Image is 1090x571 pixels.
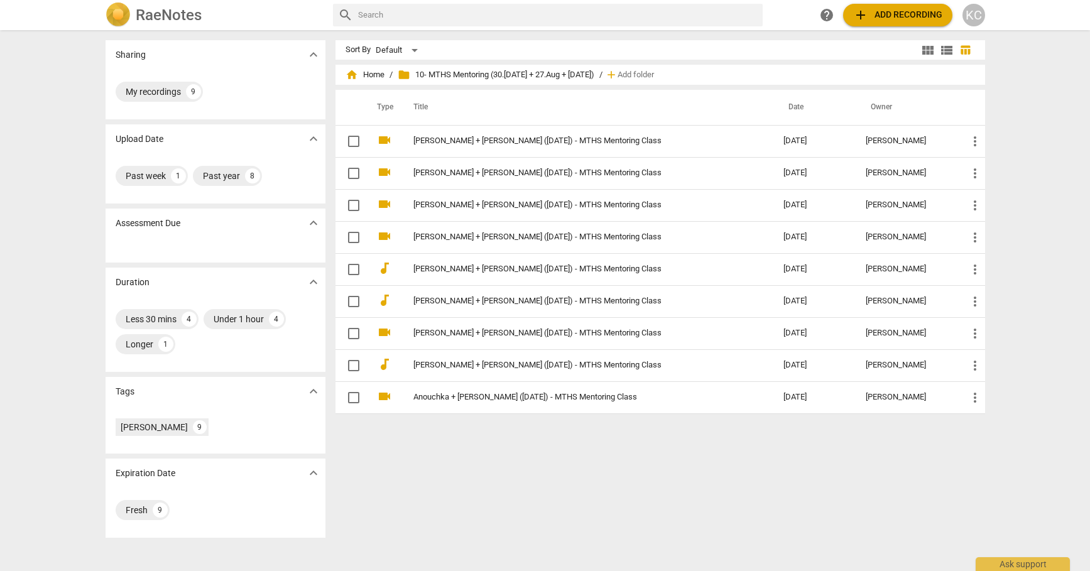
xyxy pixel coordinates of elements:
[126,313,177,325] div: Less 30 mins
[377,357,392,372] span: audiotrack
[866,264,947,274] div: [PERSON_NAME]
[413,168,739,178] a: [PERSON_NAME] + [PERSON_NAME] ([DATE]) - MTHS Mentoring Class
[866,136,947,146] div: [PERSON_NAME]
[967,230,983,245] span: more_vert
[306,47,321,62] span: expand_more
[116,276,150,289] p: Duration
[413,136,739,146] a: [PERSON_NAME] + [PERSON_NAME] ([DATE]) - MTHS Mentoring Class
[203,170,240,182] div: Past year
[773,189,856,221] td: [DATE]
[773,90,856,125] th: Date
[413,232,739,242] a: [PERSON_NAME] + [PERSON_NAME] ([DATE]) - MTHS Mentoring Class
[186,84,201,99] div: 9
[377,165,392,180] span: videocam
[346,45,371,55] div: Sort By
[918,41,937,60] button: Tile view
[116,48,146,62] p: Sharing
[967,262,983,277] span: more_vert
[377,133,392,148] span: videocam
[136,6,202,24] h2: RaeNotes
[269,312,284,327] div: 4
[866,361,947,370] div: [PERSON_NAME]
[377,261,392,276] span: audiotrack
[956,41,975,60] button: Table view
[116,467,175,480] p: Expiration Date
[815,4,838,26] a: Help
[116,133,163,146] p: Upload Date
[959,44,971,56] span: table_chart
[116,385,134,398] p: Tags
[126,85,181,98] div: My recordings
[182,312,197,327] div: 4
[121,421,188,433] div: [PERSON_NAME]
[377,197,392,212] span: videocam
[773,253,856,285] td: [DATE]
[843,4,952,26] button: Upload
[967,358,983,373] span: more_vert
[377,389,392,404] span: videocam
[306,384,321,399] span: expand_more
[413,200,739,210] a: [PERSON_NAME] + [PERSON_NAME] ([DATE]) - MTHS Mentoring Class
[304,464,323,482] button: Show more
[967,166,983,181] span: more_vert
[377,229,392,244] span: videocam
[398,68,410,81] span: folder
[304,214,323,232] button: Show more
[856,90,957,125] th: Owner
[939,43,954,58] span: view_list
[967,134,983,149] span: more_vert
[390,70,393,80] span: /
[304,273,323,291] button: Show more
[346,68,358,81] span: home
[967,390,983,405] span: more_vert
[773,349,856,381] td: [DATE]
[367,90,398,125] th: Type
[126,170,166,182] div: Past week
[106,3,131,28] img: Logo
[306,215,321,231] span: expand_more
[866,329,947,338] div: [PERSON_NAME]
[413,264,739,274] a: [PERSON_NAME] + [PERSON_NAME] ([DATE]) - MTHS Mentoring Class
[398,68,594,81] span: 10- MTHS Mentoring (30.[DATE] + 27.Aug + [DATE])
[358,5,758,25] input: Search
[245,168,260,183] div: 8
[106,3,323,28] a: LogoRaeNotes
[962,4,985,26] div: KC
[153,503,168,518] div: 9
[214,313,264,325] div: Under 1 hour
[306,131,321,146] span: expand_more
[377,293,392,308] span: audiotrack
[853,8,942,23] span: Add recording
[773,221,856,253] td: [DATE]
[866,200,947,210] div: [PERSON_NAME]
[937,41,956,60] button: List view
[599,70,602,80] span: /
[819,8,834,23] span: help
[773,381,856,413] td: [DATE]
[304,45,323,64] button: Show more
[866,393,947,402] div: [PERSON_NAME]
[338,8,353,23] span: search
[853,8,868,23] span: add
[773,285,856,317] td: [DATE]
[967,198,983,213] span: more_vert
[976,557,1070,571] div: Ask support
[304,129,323,148] button: Show more
[413,329,739,338] a: [PERSON_NAME] + [PERSON_NAME] ([DATE]) - MTHS Mentoring Class
[306,465,321,481] span: expand_more
[866,296,947,306] div: [PERSON_NAME]
[171,168,186,183] div: 1
[126,504,148,516] div: Fresh
[306,275,321,290] span: expand_more
[866,168,947,178] div: [PERSON_NAME]
[377,325,392,340] span: videocam
[413,361,739,370] a: [PERSON_NAME] + [PERSON_NAME] ([DATE]) - MTHS Mentoring Class
[773,125,856,157] td: [DATE]
[413,296,739,306] a: [PERSON_NAME] + [PERSON_NAME] ([DATE]) - MTHS Mentoring Class
[193,420,207,434] div: 9
[618,70,654,80] span: Add folder
[304,382,323,401] button: Show more
[773,157,856,189] td: [DATE]
[398,90,774,125] th: Title
[866,232,947,242] div: [PERSON_NAME]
